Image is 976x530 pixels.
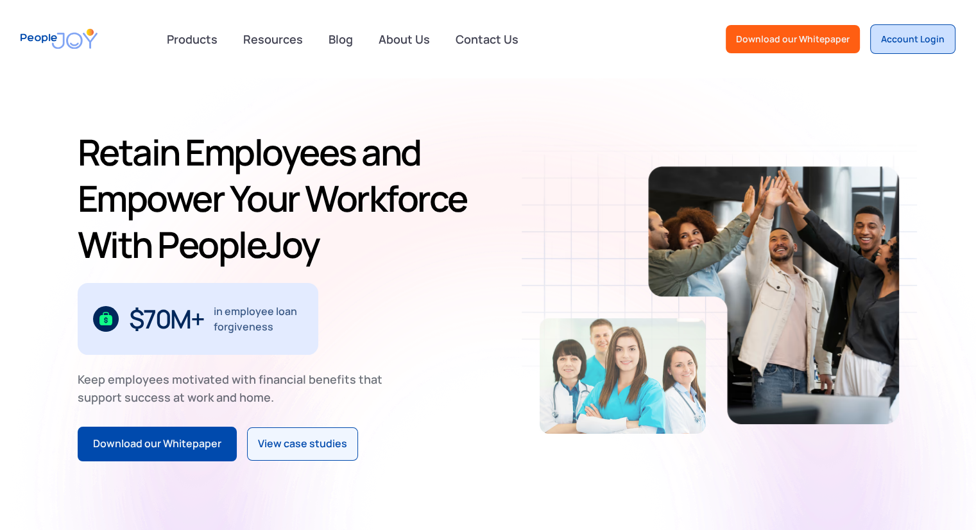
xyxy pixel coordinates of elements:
div: Products [159,26,225,52]
a: About Us [371,25,438,53]
a: Contact Us [448,25,526,53]
div: View case studies [258,436,347,452]
a: Download our Whitepaper [726,25,860,53]
a: Resources [235,25,311,53]
h1: Retain Employees and Empower Your Workforce With PeopleJoy [78,129,483,268]
div: 1 / 3 [78,283,318,355]
div: Keep employees motivated with financial benefits that support success at work and home. [78,370,393,406]
a: Account Login [870,24,955,54]
div: Download our Whitepaper [93,436,221,452]
img: Retain-Employees-PeopleJoy [648,166,899,424]
div: Account Login [881,33,945,46]
a: Download our Whitepaper [78,427,237,461]
a: home [21,21,98,57]
img: Retain-Employees-PeopleJoy [540,318,706,434]
div: $70M+ [129,309,204,329]
a: View case studies [247,427,358,461]
div: in employee loan forgiveness [214,303,303,334]
div: Download our Whitepaper [736,33,850,46]
a: Blog [321,25,361,53]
